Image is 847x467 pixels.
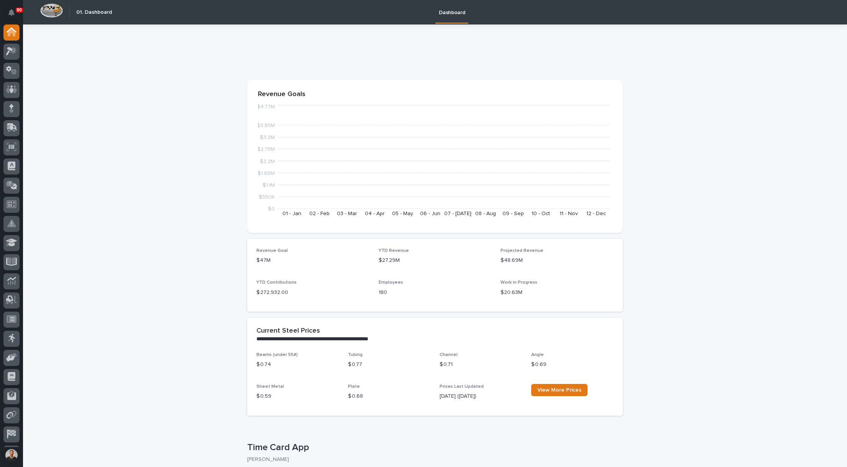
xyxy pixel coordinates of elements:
[40,3,63,18] img: Workspace Logo
[586,211,606,216] text: 12 - Dec
[258,90,612,99] p: Revenue Goals
[531,384,588,396] a: View More Prices
[348,392,430,400] p: $ 0.68
[379,289,492,297] p: 180
[365,211,385,216] text: 04 - Apr
[444,211,471,216] text: 07 - [DATE]
[502,211,524,216] text: 09 - Sep
[475,211,496,216] text: 08 - Aug
[392,211,413,216] text: 05 - May
[440,384,484,389] span: Prices Last Updated
[348,361,430,369] p: $ 0.77
[268,206,275,212] tspan: $0
[256,280,297,285] span: YTD Contributions
[257,104,275,109] tspan: $4.77M
[420,211,440,216] text: 06 - Jun
[440,392,522,400] p: [DATE] ([DATE])
[309,211,330,216] text: 02 - Feb
[256,392,339,400] p: $ 0.59
[263,182,275,188] tspan: $1.1M
[256,361,339,369] p: $ 0.74
[10,9,20,21] div: Notifications90
[501,280,537,285] span: Work in Progress
[17,7,22,13] p: 90
[379,280,403,285] span: Employees
[379,256,492,265] p: $27.29M
[3,5,20,21] button: Notifications
[440,353,458,357] span: Channel
[259,194,275,199] tspan: $550K
[247,442,620,453] p: Time Card App
[531,361,614,369] p: $ 0.69
[257,123,275,128] tspan: $3.85M
[348,384,360,389] span: Plate
[560,211,578,216] text: 11 - Nov
[537,387,581,393] span: View More Prices
[258,170,275,176] tspan: $1.65M
[282,211,301,216] text: 01 - Jan
[379,248,409,253] span: YTD Revenue
[501,289,614,297] p: $20.63M
[532,211,550,216] text: 10 - Oct
[501,248,543,253] span: Projected Revenue
[256,289,369,297] p: $ 272,932.00
[256,327,320,335] h2: Current Steel Prices
[348,353,363,357] span: Tubing
[260,135,275,140] tspan: $3.3M
[440,361,522,369] p: $ 0.71
[3,447,20,463] button: users-avatar
[256,248,288,253] span: Revenue Goal
[247,456,617,463] p: [PERSON_NAME]
[337,211,357,216] text: 03 - Mar
[256,256,369,265] p: $47M
[256,384,284,389] span: Sheet Metal
[76,9,112,16] h2: 01. Dashboard
[260,158,275,164] tspan: $2.2M
[501,256,614,265] p: $48.69M
[256,353,298,357] span: Beams (under 55#)
[257,147,275,152] tspan: $2.75M
[531,353,544,357] span: Angle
